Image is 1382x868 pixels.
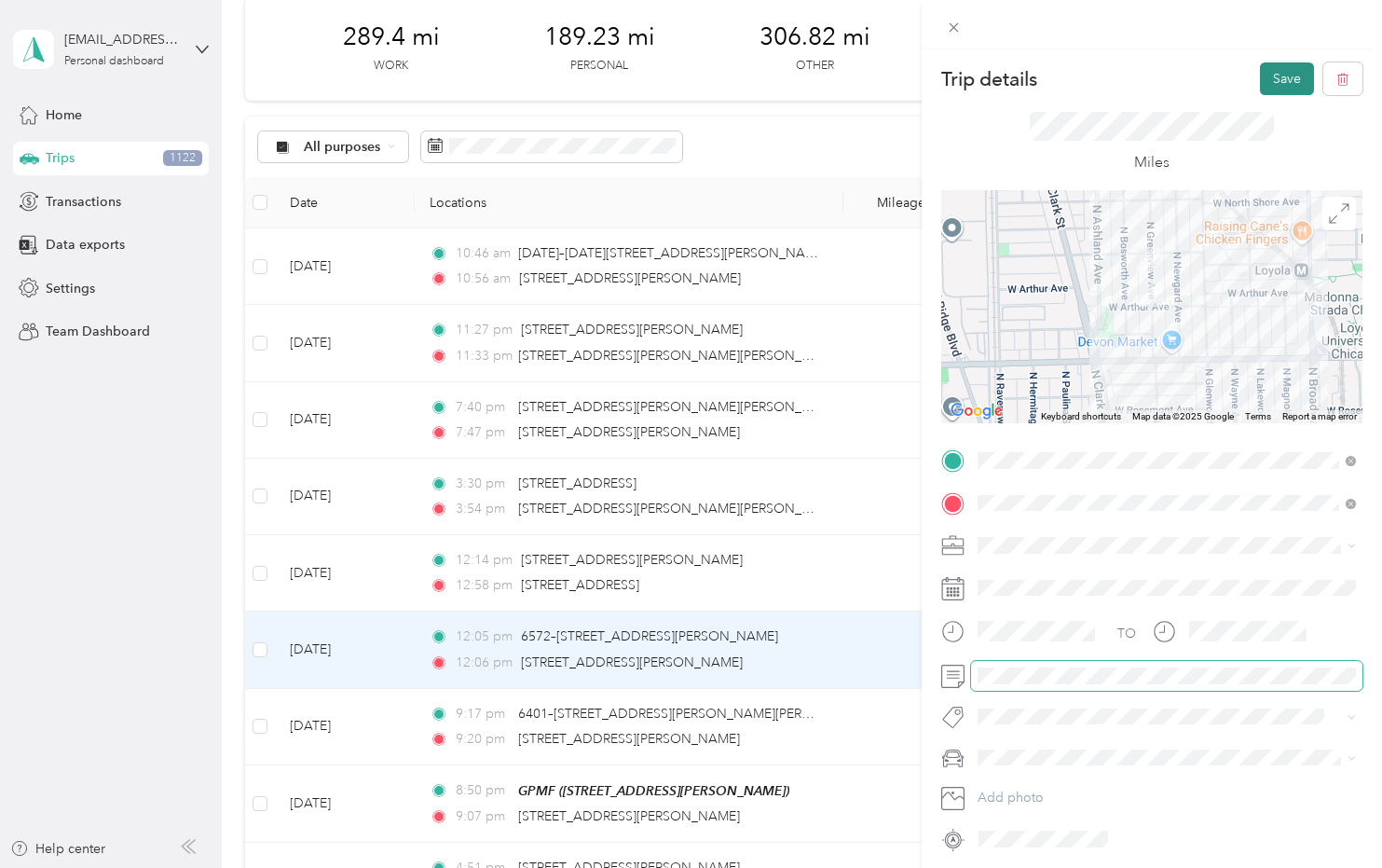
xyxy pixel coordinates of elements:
[1134,151,1170,174] p: Miles
[1278,764,1382,868] iframe: Everlance-gr Chat Button Frame
[946,399,1007,423] img: Google
[1282,411,1357,421] a: Report a map error
[1117,624,1136,643] div: TO
[946,399,1007,423] a: Open this area in Google Maps (opens a new window)
[1132,411,1234,421] span: Map data ©2025 Google
[941,66,1037,92] p: Trip details
[1245,411,1271,421] a: Terms (opens in new tab)
[971,785,1362,811] button: Add photo
[1260,62,1314,95] button: Save
[1041,410,1121,423] button: Keyboard shortcuts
